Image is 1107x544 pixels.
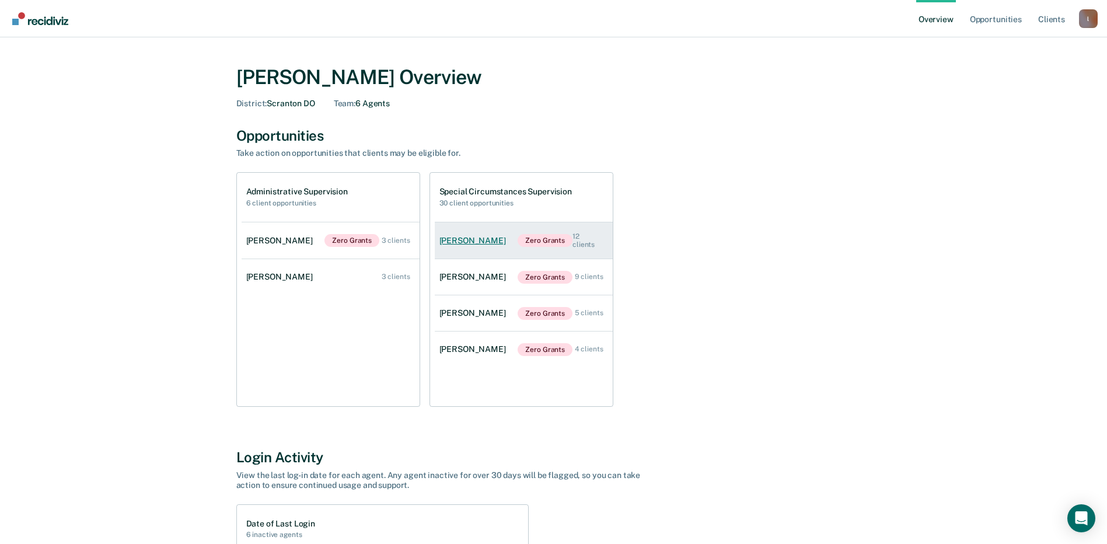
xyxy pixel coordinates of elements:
span: District : [236,99,267,108]
span: Zero Grants [518,307,572,320]
div: [PERSON_NAME] [439,236,511,246]
div: View the last log-in date for each agent. Any agent inactive for over 30 days will be flagged, so... [236,470,645,490]
span: Zero Grants [518,343,572,356]
div: [PERSON_NAME] [246,236,317,246]
h2: 30 client opportunities [439,199,572,207]
a: [PERSON_NAME]Zero Grants 9 clients [435,259,613,295]
div: [PERSON_NAME] [439,272,511,282]
h2: 6 inactive agents [246,531,315,539]
div: l [1079,9,1098,28]
div: Scranton DO [236,99,315,109]
div: 4 clients [575,345,603,353]
a: [PERSON_NAME]Zero Grants 12 clients [435,221,613,261]
div: [PERSON_NAME] [439,308,511,318]
img: Recidiviz [12,12,68,25]
span: Zero Grants [518,271,572,284]
div: Open Intercom Messenger [1067,504,1095,532]
div: 5 clients [575,309,603,317]
span: Zero Grants [324,234,379,247]
span: Zero Grants [518,234,572,247]
div: 6 Agents [334,99,390,109]
div: 12 clients [572,232,603,249]
div: [PERSON_NAME] Overview [236,65,871,89]
h1: Administrative Supervision [246,187,348,197]
a: [PERSON_NAME]Zero Grants 5 clients [435,295,613,332]
a: [PERSON_NAME]Zero Grants 3 clients [242,222,420,259]
div: 3 clients [382,273,410,281]
div: Take action on opportunities that clients may be eligible for. [236,148,645,158]
div: [PERSON_NAME] [439,344,511,354]
div: Opportunities [236,127,871,144]
div: [PERSON_NAME] [246,272,317,282]
span: Team : [334,99,355,108]
h2: 6 client opportunities [246,199,348,207]
a: [PERSON_NAME] 3 clients [242,260,420,294]
div: 3 clients [382,236,410,245]
div: 9 clients [575,273,603,281]
div: Login Activity [236,449,871,466]
a: [PERSON_NAME]Zero Grants 4 clients [435,332,613,368]
button: Profile dropdown button [1079,9,1098,28]
h1: Special Circumstances Supervision [439,187,572,197]
h1: Date of Last Login [246,519,315,529]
